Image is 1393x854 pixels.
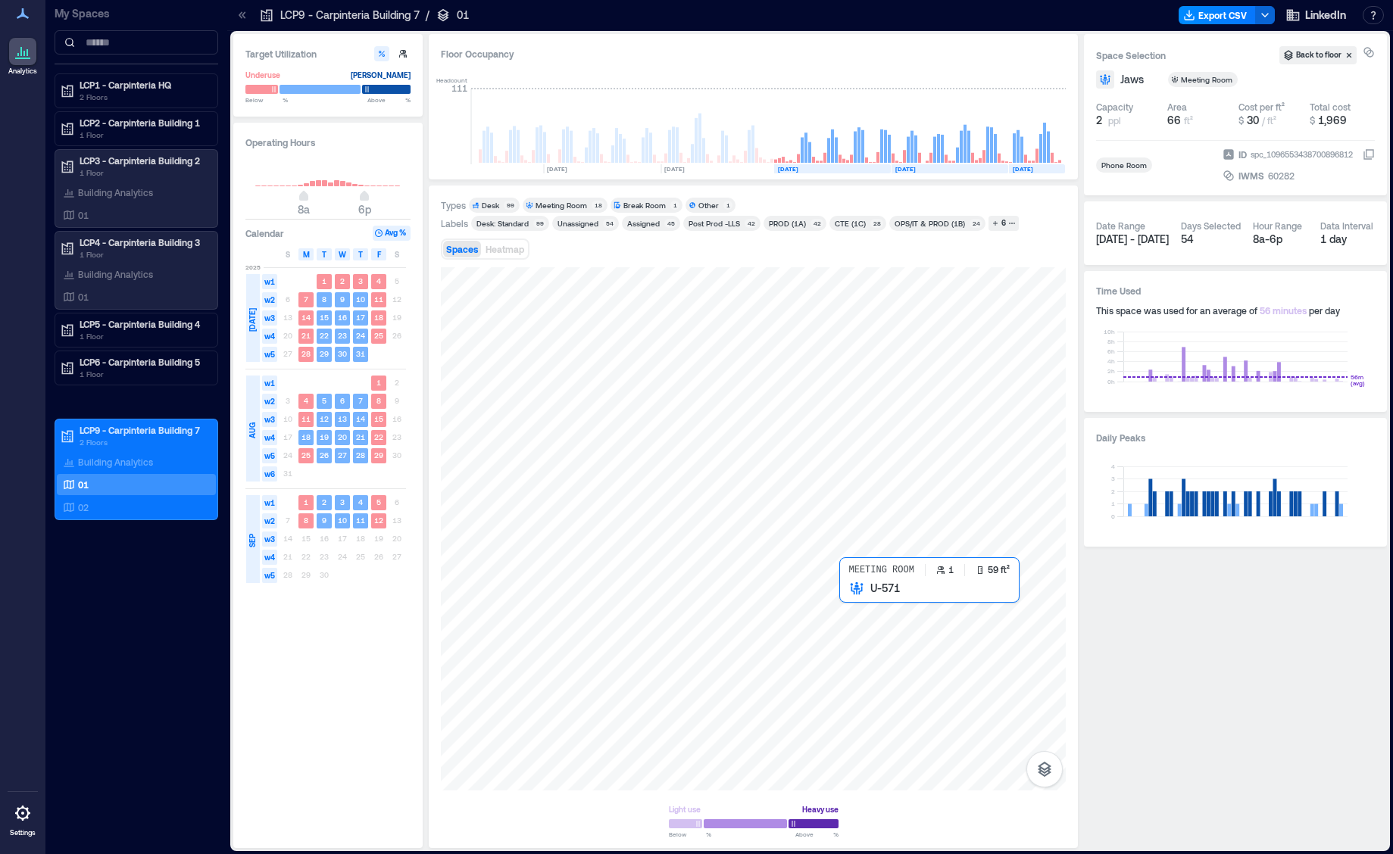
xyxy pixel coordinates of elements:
[78,478,89,491] p: 01
[80,79,207,91] p: LCP1 - Carpinteria HQ
[356,414,365,423] text: 14
[320,331,329,340] text: 22
[80,117,207,129] p: LCP2 - Carpinteria Building 1
[80,236,207,248] p: LCP4 - Carpinteria Building 3
[1260,305,1307,316] span: 56 minutes
[322,295,326,304] text: 8
[1111,475,1115,482] tspan: 3
[356,432,365,441] text: 21
[592,201,604,210] div: 18
[664,165,685,173] text: [DATE]
[395,248,399,260] span: S
[623,200,666,210] div: Break Room
[320,349,329,358] text: 29
[1305,8,1346,23] span: LinkedIn
[1310,115,1315,126] span: $
[374,295,383,304] text: 11
[999,217,1008,230] div: 6
[356,313,365,322] text: 17
[1107,338,1115,345] tspan: 8h
[246,422,258,438] span: AUG
[356,331,365,340] text: 24
[322,276,326,285] text: 1
[603,219,616,228] div: 54
[1238,115,1244,126] span: $
[486,244,524,254] span: Heatmap
[245,95,288,104] span: Below %
[482,200,499,210] div: Desk
[441,217,468,229] div: Labels
[1318,114,1347,126] span: 1,969
[320,450,329,460] text: 26
[80,330,207,342] p: 1 Floor
[338,450,347,460] text: 27
[301,432,311,441] text: 18
[322,248,326,260] span: T
[374,432,383,441] text: 22
[1107,378,1115,385] tspan: 0h
[769,218,806,229] div: PROD (1A)
[1247,114,1259,126] span: 30
[1179,6,1256,24] button: Export CSV
[262,376,277,391] span: w1
[689,218,740,229] div: Post Prod -LLS
[338,331,347,340] text: 23
[1279,46,1357,64] button: Back to floor
[1111,488,1115,495] tspan: 2
[304,497,308,506] text: 1
[80,167,207,179] p: 1 Floor
[373,226,411,241] button: Avg %
[1181,232,1241,247] div: 54
[426,8,429,23] p: /
[1249,147,1354,162] div: spc_1096553438700896812
[1238,147,1247,162] span: ID
[795,830,839,839] span: Above %
[1096,220,1145,232] div: Date Range
[533,219,546,228] div: 99
[1184,115,1193,126] span: ft²
[1111,513,1115,520] tspan: 0
[320,432,329,441] text: 19
[304,396,308,405] text: 4
[338,313,347,322] text: 16
[483,241,527,257] button: Heatmap
[304,295,308,304] text: 7
[338,516,347,525] text: 10
[1281,3,1351,27] button: LinkedIn
[262,568,277,583] span: w5
[80,129,207,141] p: 1 Floor
[246,308,258,332] span: [DATE]
[1320,220,1373,232] div: Data Interval
[78,456,153,468] p: Building Analytics
[1181,74,1235,85] div: Meeting Room
[262,466,277,482] span: w6
[698,200,719,210] div: Other
[1096,101,1133,113] div: Capacity
[340,497,345,506] text: 3
[340,295,345,304] text: 9
[55,6,218,21] p: My Spaces
[669,802,701,817] div: Light use
[1238,101,1285,113] div: Cost per ft²
[1107,357,1115,365] tspan: 4h
[1253,220,1302,232] div: Hour Range
[80,318,207,330] p: LCP5 - Carpinteria Building 4
[80,356,207,368] p: LCP6 - Carpinteria Building 5
[80,248,207,260] p: 1 Floor
[1108,114,1121,126] span: ppl
[1107,367,1115,375] tspan: 2h
[280,8,420,23] p: LCP9 - Carpinteria Building 7
[1096,232,1169,245] span: [DATE] - [DATE]
[1238,168,1264,183] span: IWMS
[374,516,383,525] text: 12
[476,218,529,229] div: Desk: Standard
[895,165,916,173] text: [DATE]
[1096,113,1102,128] span: 2
[262,274,277,289] span: w1
[1096,283,1375,298] h3: Time Used
[351,67,411,83] div: [PERSON_NAME]
[303,248,310,260] span: M
[1267,168,1296,183] div: 60282
[262,495,277,510] span: w1
[627,218,660,229] div: Assigned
